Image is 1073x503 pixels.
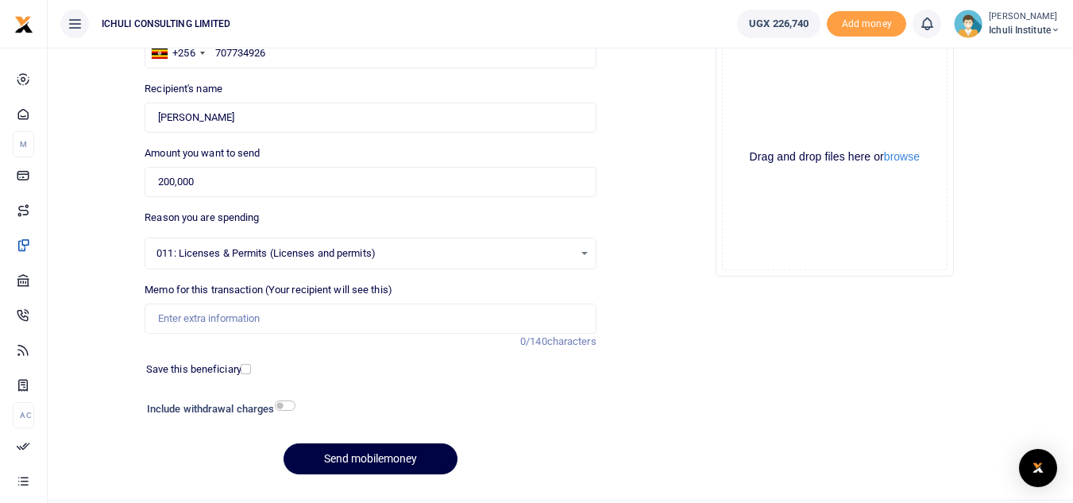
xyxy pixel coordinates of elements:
span: characters [547,335,596,347]
label: Reason you are spending [145,210,259,226]
div: +256 [172,45,195,61]
button: Send mobilemoney [284,443,457,474]
span: 0/140 [520,335,547,347]
a: UGX 226,740 [737,10,820,38]
li: Wallet ballance [731,10,827,38]
a: logo-small logo-large logo-large [14,17,33,29]
label: Recipient's name [145,81,222,97]
small: [PERSON_NAME] [989,10,1060,24]
img: profile-user [954,10,982,38]
span: UGX 226,740 [749,16,809,32]
div: Uganda: +256 [145,39,209,68]
div: Drag and drop files here or [723,149,947,164]
button: browse [884,151,920,162]
input: Enter phone number [145,38,596,68]
span: Add money [827,11,906,37]
span: Ichuli Institute [989,23,1060,37]
li: Ac [13,402,34,428]
img: logo-small [14,15,33,34]
label: Memo for this transaction (Your recipient will see this) [145,282,392,298]
h6: Include withdrawal charges [147,403,288,416]
div: Open Intercom Messenger [1019,449,1057,487]
li: M [13,131,34,157]
label: Save this beneficiary [146,362,241,377]
label: Amount you want to send [145,145,260,161]
span: 011: Licenses & Permits (Licenses and permits) [156,246,573,261]
span: ICHULI CONSULTING LIMITED [95,17,237,31]
input: Enter extra information [145,304,596,334]
input: UGX [145,167,596,197]
li: Toup your wallet [827,11,906,37]
div: File Uploader [716,38,954,277]
a: profile-user [PERSON_NAME] Ichuli Institute [954,10,1060,38]
a: Add money [827,17,906,29]
input: Loading name... [145,103,596,133]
